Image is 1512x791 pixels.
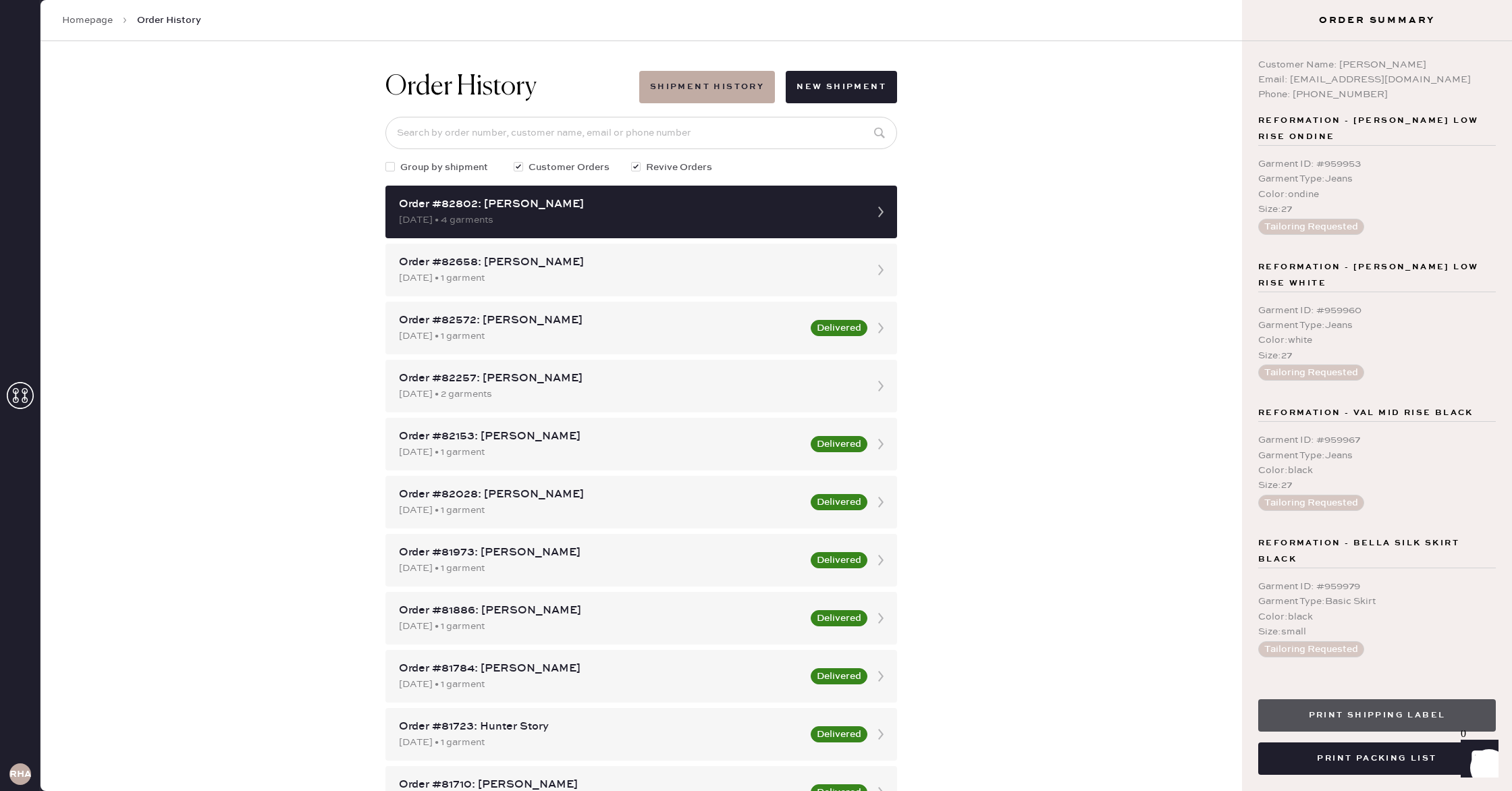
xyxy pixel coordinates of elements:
[1258,478,1496,493] div: Size : 27
[646,160,712,175] span: Revive Orders
[1258,699,1496,732] button: Print Shipping Label
[1258,535,1496,568] span: Reformation - bella silk skirt black
[399,619,803,634] div: [DATE] • 1 garment
[399,312,803,329] div: Order #82572: [PERSON_NAME]
[399,387,859,402] div: [DATE] • 2 garments
[62,13,113,27] a: Homepage
[399,271,859,285] div: [DATE] • 1 garment
[385,71,537,103] h1: Order History
[399,213,859,227] div: [DATE] • 4 garments
[1258,405,1474,421] span: Reformation - val mid rise black
[786,71,897,103] button: New Shipment
[399,329,803,344] div: [DATE] • 1 garment
[639,71,775,103] button: Shipment History
[399,429,803,445] div: Order #82153: [PERSON_NAME]
[399,661,803,677] div: Order #81784: [PERSON_NAME]
[399,254,859,271] div: Order #82658: [PERSON_NAME]
[1258,259,1496,292] span: Reformation - [PERSON_NAME] low rise white
[1258,87,1496,102] div: Phone: [PHONE_NUMBER]
[1258,594,1496,609] div: Garment Type : Basic Skirt
[1258,219,1364,235] button: Tailoring Requested
[399,603,803,619] div: Order #81886: [PERSON_NAME]
[1258,463,1496,478] div: Color : black
[811,494,867,510] button: Delivered
[1258,708,1496,721] a: Print Shipping Label
[1258,495,1364,511] button: Tailoring Requested
[399,719,803,735] div: Order #81723: Hunter Story
[1258,579,1496,594] div: Garment ID : # 959979
[1258,187,1496,202] div: Color : ondine
[811,552,867,568] button: Delivered
[529,160,610,175] span: Customer Orders
[1242,13,1512,27] h3: Order Summary
[1258,624,1496,639] div: Size : small
[385,117,897,149] input: Search by order number, customer name, email or phone number
[400,160,488,175] span: Group by shipment
[1258,318,1496,333] div: Garment Type : Jeans
[1258,742,1496,775] button: Print Packing List
[811,436,867,452] button: Delivered
[1258,348,1496,363] div: Size : 27
[399,196,859,213] div: Order #82802: [PERSON_NAME]
[1258,364,1364,381] button: Tailoring Requested
[1258,448,1496,463] div: Garment Type : Jeans
[1258,57,1496,72] div: Customer Name: [PERSON_NAME]
[399,503,803,518] div: [DATE] • 1 garment
[1258,303,1496,318] div: Garment ID : # 959960
[1258,433,1496,447] div: Garment ID : # 959967
[399,735,803,750] div: [DATE] • 1 garment
[399,487,803,503] div: Order #82028: [PERSON_NAME]
[811,726,867,742] button: Delivered
[1258,609,1496,624] div: Color : black
[399,445,803,460] div: [DATE] • 1 garment
[811,610,867,626] button: Delivered
[811,668,867,684] button: Delivered
[1448,730,1506,788] iframe: Front Chat
[9,769,31,779] h3: RHA
[399,371,859,387] div: Order #82257: [PERSON_NAME]
[399,545,803,561] div: Order #81973: [PERSON_NAME]
[1258,113,1496,145] span: Reformation - [PERSON_NAME] low rise ondine
[811,320,867,336] button: Delivered
[399,561,803,576] div: [DATE] • 1 garment
[399,677,803,692] div: [DATE] • 1 garment
[1258,333,1496,348] div: Color : white
[1258,171,1496,186] div: Garment Type : Jeans
[1258,202,1496,217] div: Size : 27
[1258,641,1364,657] button: Tailoring Requested
[1258,72,1496,87] div: Email: [EMAIL_ADDRESS][DOMAIN_NAME]
[137,13,201,27] span: Order History
[1258,157,1496,171] div: Garment ID : # 959953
